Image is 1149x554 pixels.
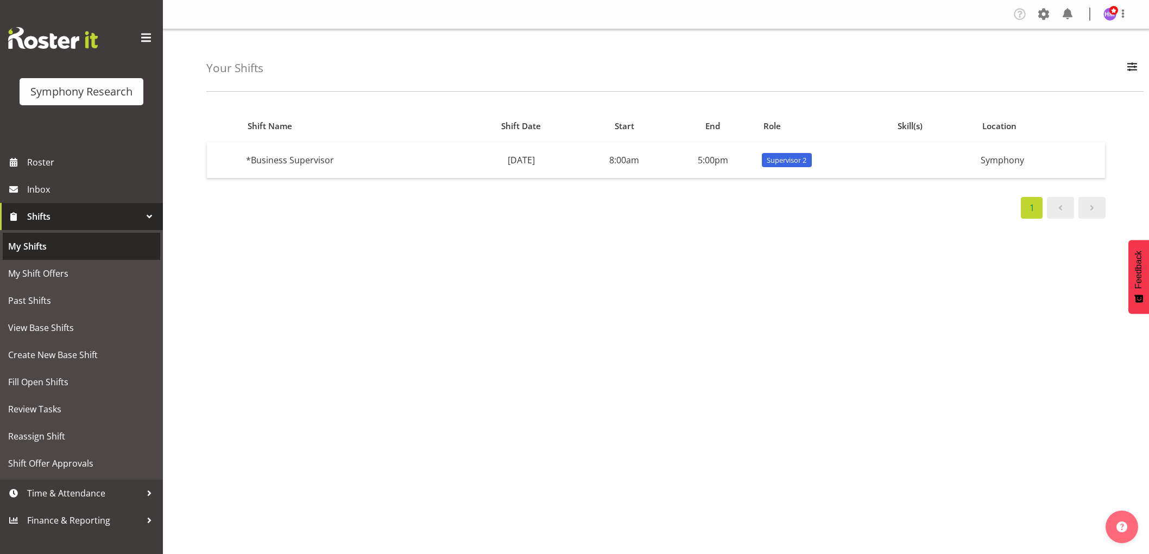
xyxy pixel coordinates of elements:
button: Feedback - Show survey [1128,240,1149,314]
td: [DATE] [462,142,580,178]
span: Past Shifts [8,292,155,309]
a: My Shifts [3,233,160,260]
span: Start [615,120,634,132]
span: Roster [27,154,157,170]
a: Past Shifts [3,287,160,314]
span: Create New Base Shift [8,347,155,363]
span: Shifts [27,208,141,225]
img: help-xxl-2.png [1116,521,1127,532]
span: My Shift Offers [8,265,155,282]
h4: Your Shifts [206,62,263,74]
a: Review Tasks [3,396,160,423]
a: Fill Open Shifts [3,368,160,396]
span: End [705,120,720,132]
span: Supervisor 2 [767,155,806,165]
span: Review Tasks [8,401,155,417]
div: Symphony Research [30,84,132,100]
img: Rosterit website logo [8,27,98,49]
span: Time & Attendance [27,485,141,501]
span: Fill Open Shifts [8,374,155,390]
a: Create New Base Shift [3,341,160,368]
td: 5:00pm [668,142,757,178]
span: Skill(s) [898,120,923,132]
span: Inbox [27,181,157,198]
span: Shift Date [501,120,541,132]
span: Reassign Shift [8,428,155,444]
td: 8:00am [580,142,668,178]
span: My Shifts [8,238,155,254]
a: Reassign Shift [3,423,160,450]
img: hitesh-makan1261.jpg [1103,8,1116,21]
span: Feedback [1134,251,1144,289]
span: Shift Name [248,120,292,132]
a: Shift Offer Approvals [3,450,160,477]
span: Location [982,120,1017,132]
a: My Shift Offers [3,260,160,287]
td: *Business Supervisor [242,142,462,178]
button: Filter Employees [1121,56,1144,80]
span: Shift Offer Approvals [8,455,155,472]
span: View Base Shifts [8,320,155,336]
td: Symphony [976,142,1105,178]
span: Role [763,120,781,132]
a: View Base Shifts [3,314,160,341]
span: Finance & Reporting [27,512,141,528]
